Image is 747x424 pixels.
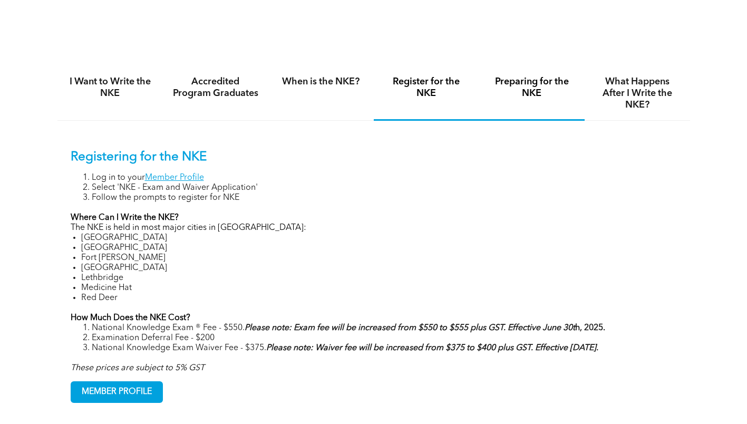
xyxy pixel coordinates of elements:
[266,344,598,352] strong: Please note: Waiver fee will be increased from $375 to $400 plus GST. Effective [DATE].
[81,233,677,243] li: [GEOGRAPHIC_DATA]
[92,343,677,353] li: National Knowledge Exam Waiver Fee - $375.
[92,193,677,203] li: Follow the prompts to register for NKE
[594,76,681,111] h4: What Happens After I Write the NKE?
[71,382,162,402] span: MEMBER PROFILE
[92,333,677,343] li: Examination Deferral Fee - $200
[92,173,677,183] li: Log in to your
[92,323,677,333] li: National Knowledge Exam ® Fee - $550.
[245,324,575,332] em: Please note: Exam fee will be increased from $550 to $555 plus GST. Effective June 30t
[71,314,190,322] strong: How Much Does the NKE Cost?
[383,76,470,99] h4: Register for the NKE
[81,253,677,263] li: Fort [PERSON_NAME]
[71,223,677,233] p: The NKE is held in most major cities in [GEOGRAPHIC_DATA]:
[81,283,677,293] li: Medicine Hat
[278,76,364,88] h4: When is the NKE?
[145,174,204,182] a: Member Profile
[81,293,677,303] li: Red Deer
[81,243,677,253] li: [GEOGRAPHIC_DATA]
[245,324,605,332] strong: h, 2025.
[172,76,259,99] h4: Accredited Program Graduates
[67,76,153,99] h4: I Want to Write the NKE
[71,214,179,222] strong: Where Can I Write the NKE?
[81,263,677,273] li: [GEOGRAPHIC_DATA]
[71,150,677,165] p: Registering for the NKE
[489,76,575,99] h4: Preparing for the NKE
[81,273,677,283] li: Lethbridge
[92,183,677,193] li: Select 'NKE - Exam and Waiver Application'
[71,364,205,372] em: These prices are subject to 5% GST
[71,381,163,403] a: MEMBER PROFILE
